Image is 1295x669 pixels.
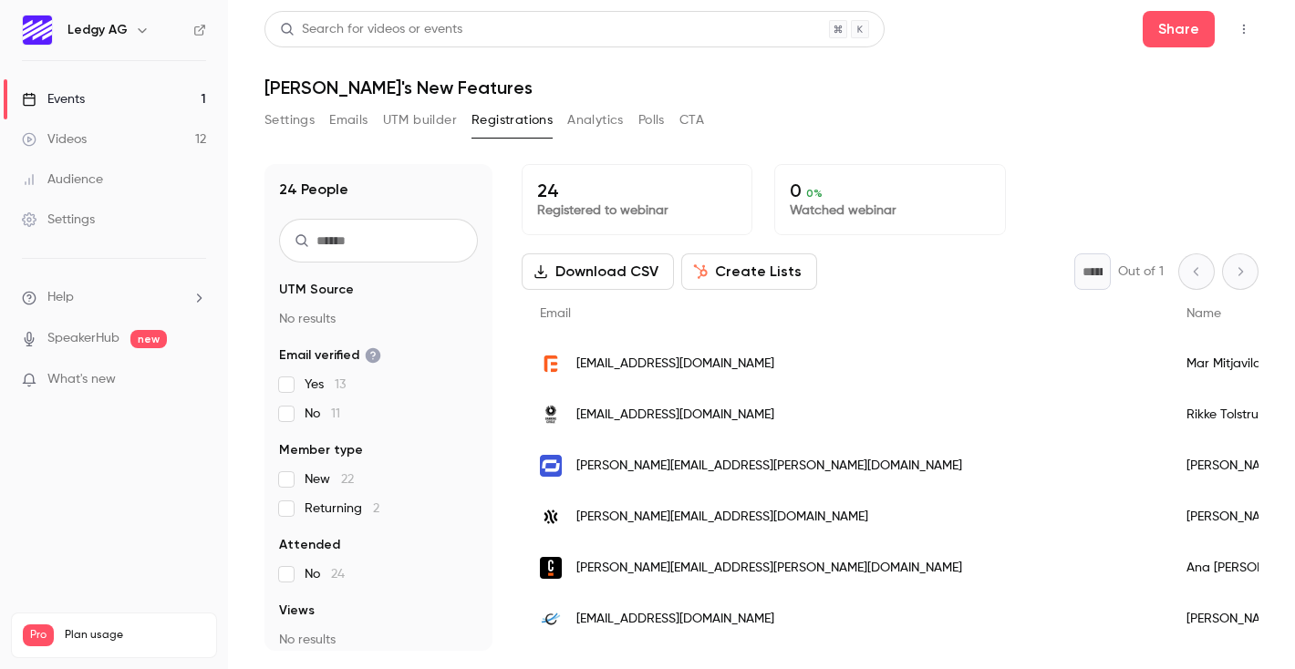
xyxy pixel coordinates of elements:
div: Events [22,90,85,108]
span: No [305,405,340,423]
button: Emails [329,106,368,135]
li: help-dropdown-opener [22,288,206,307]
a: SpeakerHub [47,329,119,348]
div: Search for videos or events [280,20,462,39]
p: Out of 1 [1118,262,1164,281]
span: new [130,330,167,348]
img: Ledgy AG [23,15,52,45]
span: [EMAIL_ADDRESS][DOMAIN_NAME] [576,406,774,425]
img: equitypeople.co [540,353,562,375]
span: Email verified [279,346,381,365]
span: [EMAIL_ADDRESS][DOMAIN_NAME] [576,610,774,629]
div: Audience [22,170,103,189]
span: UTM Source [279,281,354,299]
span: Name [1186,307,1221,320]
span: Attended [279,536,340,554]
span: Yes [305,376,346,394]
h6: Ledgy AG [67,21,128,39]
span: [EMAIL_ADDRESS][DOMAIN_NAME] [576,355,774,374]
button: Analytics [567,106,624,135]
span: Views [279,602,315,620]
span: Help [47,288,74,307]
button: Create Lists [681,253,817,290]
h1: [PERSON_NAME]'s New Features [264,77,1259,98]
img: camunda.com [540,557,562,579]
span: 0 % [806,187,823,200]
button: Polls [638,106,665,135]
p: Watched webinar [790,201,989,220]
span: Returning [305,499,379,518]
span: Plan usage [65,628,205,643]
button: Download CSV [522,253,674,290]
p: No results [279,631,478,649]
span: [PERSON_NAME][EMAIL_ADDRESS][PERSON_NAME][DOMAIN_NAME] [576,457,962,476]
img: synthesia.io [540,455,562,477]
span: 24 [331,568,345,581]
img: climeworks.com [540,608,562,630]
span: 22 [341,473,354,486]
button: Settings [264,106,315,135]
h1: 24 People [279,179,348,201]
button: UTM builder [383,106,457,135]
img: aleph-alpha.com [540,506,562,528]
button: Share [1143,11,1215,47]
span: 2 [373,502,379,515]
span: [PERSON_NAME][EMAIL_ADDRESS][DOMAIN_NAME] [576,508,868,527]
span: No [305,565,345,583]
span: Member type [279,441,363,459]
span: Email [540,307,571,320]
span: 11 [331,407,340,420]
span: [PERSON_NAME][EMAIL_ADDRESS][PERSON_NAME][DOMAIN_NAME] [576,559,962,578]
span: What's new [47,370,116,389]
span: New [305,470,354,489]
p: 24 [537,180,737,201]
iframe: Noticeable Trigger [184,372,206,388]
div: Settings [22,211,95,229]
img: bankingcirclegroup.com [540,404,562,426]
div: Videos [22,130,87,149]
span: 13 [335,378,346,391]
p: No results [279,310,478,328]
button: Registrations [471,106,553,135]
button: CTA [679,106,704,135]
p: 0 [790,180,989,201]
p: Registered to webinar [537,201,737,220]
span: Pro [23,624,54,646]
